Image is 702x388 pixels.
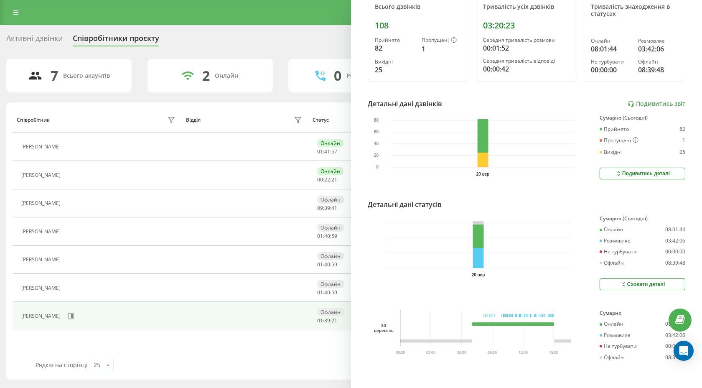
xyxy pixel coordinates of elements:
span: 59 [331,261,337,268]
div: Співробітники проєкту [73,34,159,47]
span: Рядків на сторінці [36,361,88,369]
div: Офлайн [600,355,624,360]
span: 39 [324,317,330,324]
div: Не турбувати [600,249,637,255]
text: 20 [374,153,379,158]
div: 00:00:42 [483,64,570,74]
div: Офлайн [600,260,624,266]
div: Розмовляє [600,238,630,244]
div: Онлайн [317,167,343,175]
text: 00:00 [396,350,405,355]
text: 0 [376,165,379,170]
div: 2 [202,68,210,84]
span: 01 [317,261,323,268]
div: Подивитись деталі [615,170,670,177]
div: [PERSON_NAME] [21,144,63,150]
div: : : [317,318,337,324]
div: 108 [375,20,462,31]
div: Офлайн [638,59,678,65]
div: вересень [374,328,393,333]
div: 08:01:44 [591,44,631,54]
div: Середня тривалість розмови [483,37,570,43]
div: Тривалість усіх дзвінків [483,3,570,10]
div: Онлайн [317,139,343,147]
span: 59 [331,289,337,296]
div: : : [317,177,337,183]
div: 82 [375,43,415,53]
div: Офлайн [317,252,344,260]
div: 0 [334,68,341,84]
div: Open Intercom Messenger [674,341,694,361]
div: [PERSON_NAME] [21,200,63,206]
div: Розмовляє [600,332,630,338]
text: 20 вер [472,273,485,277]
div: : : [317,290,337,296]
div: Сховати деталі [620,281,665,288]
div: Статус [313,117,329,123]
div: 20 [374,323,393,328]
text: 20 вер [476,172,490,176]
text: 15:00 [549,350,559,355]
div: 03:20:23 [483,20,570,31]
span: 01 [317,232,323,240]
span: 41 [324,148,330,155]
div: 03:42:06 [665,238,685,244]
text: 60 [374,130,379,134]
text: 09:00 [488,350,497,355]
div: Всього дзвінків [375,3,462,10]
span: 39 [324,204,330,212]
span: 40 [324,289,330,296]
div: Онлайн [591,38,631,44]
div: 08:39:48 [665,355,685,360]
span: 40 [324,261,330,268]
div: Прийнято [600,126,629,132]
div: Не турбувати [591,59,631,65]
div: Детальні дані дзвінків [368,99,442,109]
div: Офлайн [317,224,344,232]
div: Офлайн [317,280,344,288]
div: Детальні дані статусів [368,199,442,209]
div: 00:00:00 [591,65,631,75]
div: Онлайн [600,321,623,327]
span: 40 [324,232,330,240]
div: Офлайн [317,308,344,316]
div: 82 [679,126,685,132]
div: Співробітник [17,117,50,123]
button: Сховати деталі [600,278,685,290]
div: Відділ [186,117,201,123]
div: Всього акаунтів [63,72,110,79]
div: 7 [51,68,58,84]
div: Пропущені [600,137,638,144]
div: [PERSON_NAME] [21,313,63,319]
div: Сумарно [600,310,685,316]
span: 00 [317,176,323,183]
div: [PERSON_NAME] [21,257,63,263]
div: 1 [682,137,685,144]
div: Прийнято [375,37,415,43]
div: 25 [375,65,415,75]
div: : : [317,149,337,155]
div: 08:01:44 [665,321,685,327]
div: Вихідні [375,59,415,65]
div: Розмовляють [346,72,387,79]
div: Не турбувати [600,343,637,349]
text: 80 [374,118,379,123]
div: : : [317,233,337,239]
div: : : [317,205,337,211]
div: Онлайн [215,72,238,79]
div: [PERSON_NAME] [21,285,63,291]
span: 57 [331,148,337,155]
span: 09 [317,204,323,212]
span: 22 [324,176,330,183]
div: Середня тривалість відповіді [483,58,570,64]
span: 01 [317,317,323,324]
span: 01 [317,148,323,155]
div: 1 [422,44,462,54]
div: 00:01:52 [483,43,570,53]
span: 41 [331,204,337,212]
div: : : [317,262,337,268]
button: Подивитись деталі [600,168,685,179]
div: Офлайн [317,196,344,204]
a: Подивитись звіт [628,100,685,107]
div: [PERSON_NAME] [21,172,63,178]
